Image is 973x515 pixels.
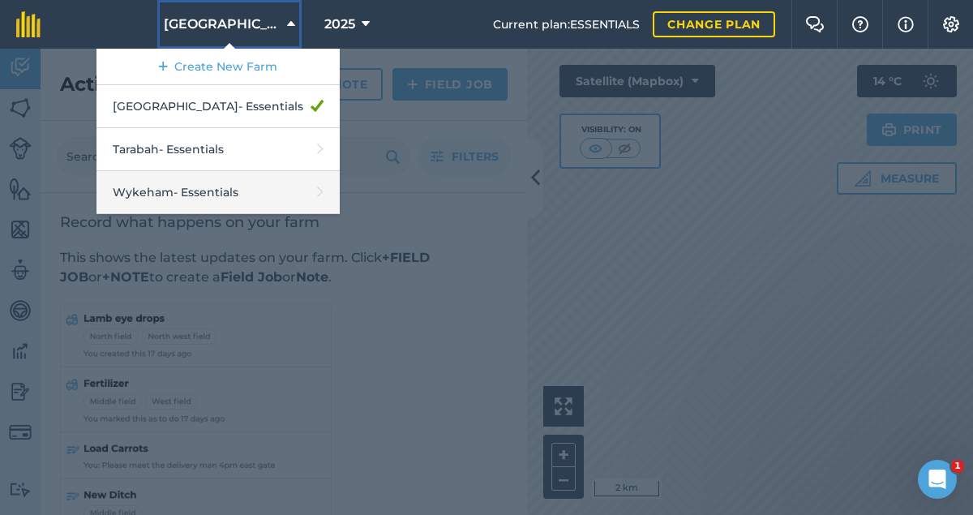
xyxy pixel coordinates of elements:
[164,15,281,34] span: [GEOGRAPHIC_DATA]
[653,11,775,37] a: Change plan
[493,15,640,33] span: Current plan : ESSENTIALS
[898,15,914,34] img: svg+xml;base64,PHN2ZyB4bWxucz0iaHR0cDovL3d3dy53My5vcmcvMjAwMC9zdmciIHdpZHRoPSIxNyIgaGVpZ2h0PSIxNy...
[918,460,957,499] iframe: Intercom live chat
[941,16,961,32] img: A cog icon
[805,16,825,32] img: Two speech bubbles overlapping with the left bubble in the forefront
[851,16,870,32] img: A question mark icon
[96,171,340,214] a: Wykeham- Essentials
[96,49,340,85] a: Create New Farm
[96,128,340,171] a: Tarabah- Essentials
[324,15,355,34] span: 2025
[16,11,41,37] img: fieldmargin Logo
[951,460,964,473] span: 1
[96,85,340,128] a: [GEOGRAPHIC_DATA]- Essentials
